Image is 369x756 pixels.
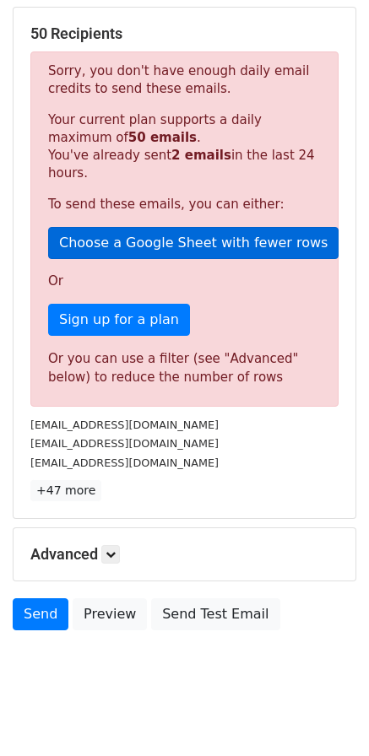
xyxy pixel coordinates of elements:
iframe: Chat Widget [285,675,369,756]
h5: Advanced [30,545,339,564]
strong: 2 emails [171,148,231,163]
a: Send [13,598,68,630]
p: Or [48,273,321,290]
h5: 50 Recipients [30,24,339,43]
a: +47 more [30,480,101,501]
small: [EMAIL_ADDRESS][DOMAIN_NAME] [30,437,219,450]
a: Preview [73,598,147,630]
div: Widget de chat [285,675,369,756]
a: Sign up for a plan [48,304,190,336]
small: [EMAIL_ADDRESS][DOMAIN_NAME] [30,418,219,431]
p: Sorry, you don't have enough daily email credits to send these emails. [48,62,321,98]
div: Or you can use a filter (see "Advanced" below) to reduce the number of rows [48,349,321,387]
strong: 50 emails [128,130,197,145]
p: Your current plan supports a daily maximum of . You've already sent in the last 24 hours. [48,111,321,182]
p: To send these emails, you can either: [48,196,321,213]
a: Send Test Email [151,598,279,630]
a: Choose a Google Sheet with fewer rows [48,227,339,259]
small: [EMAIL_ADDRESS][DOMAIN_NAME] [30,456,219,469]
